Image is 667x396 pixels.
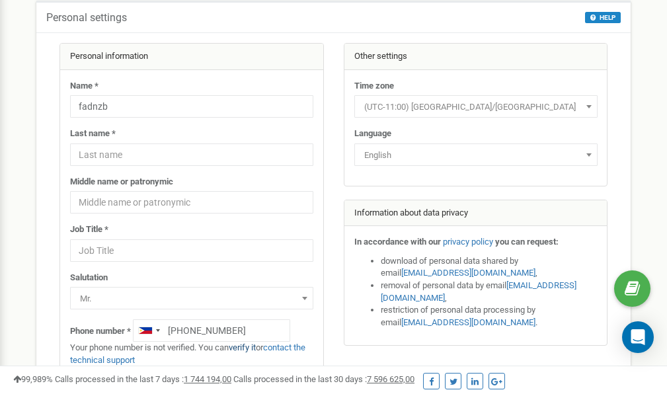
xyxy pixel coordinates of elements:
[354,80,394,93] label: Time zone
[70,223,108,236] label: Job Title *
[381,280,598,304] li: removal of personal data by email ,
[70,272,108,284] label: Salutation
[70,128,116,140] label: Last name *
[70,95,313,118] input: Name
[344,44,608,70] div: Other settings
[443,237,493,247] a: privacy policy
[354,237,441,247] strong: In accordance with our
[229,342,256,352] a: verify it
[70,325,131,338] label: Phone number *
[70,80,98,93] label: Name *
[13,374,53,384] span: 99,989%
[46,12,127,24] h5: Personal settings
[359,146,593,165] span: English
[354,128,391,140] label: Language
[354,143,598,166] span: English
[70,287,313,309] span: Mr.
[381,255,598,280] li: download of personal data shared by email ,
[585,12,621,23] button: HELP
[70,176,173,188] label: Middle name or patronymic
[367,374,414,384] u: 7 596 625,00
[70,239,313,262] input: Job Title
[184,374,231,384] u: 1 744 194,00
[354,95,598,118] span: (UTC-11:00) Pacific/Midway
[495,237,559,247] strong: you can request:
[401,268,535,278] a: [EMAIL_ADDRESS][DOMAIN_NAME]
[233,374,414,384] span: Calls processed in the last 30 days :
[401,317,535,327] a: [EMAIL_ADDRESS][DOMAIN_NAME]
[70,143,313,166] input: Last name
[133,319,290,342] input: +1-800-555-55-55
[70,342,313,366] p: Your phone number is not verified. You can or
[359,98,593,116] span: (UTC-11:00) Pacific/Midway
[70,342,305,365] a: contact the technical support
[60,44,323,70] div: Personal information
[381,304,598,329] li: restriction of personal data processing by email .
[55,374,231,384] span: Calls processed in the last 7 days :
[75,290,309,308] span: Mr.
[134,320,164,341] div: Telephone country code
[344,200,608,227] div: Information about data privacy
[622,321,654,353] div: Open Intercom Messenger
[381,280,576,303] a: [EMAIL_ADDRESS][DOMAIN_NAME]
[70,191,313,214] input: Middle name or patronymic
